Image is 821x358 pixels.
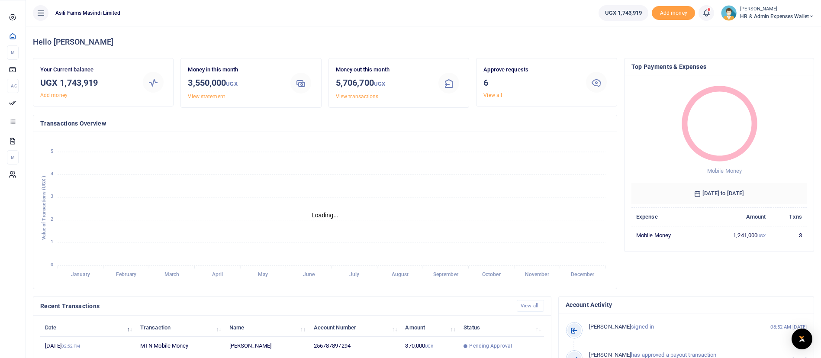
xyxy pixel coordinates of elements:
[589,323,752,332] p: signed-in
[33,37,814,47] h4: Hello [PERSON_NAME]
[703,226,771,244] td: 1,241,000
[631,183,807,204] h6: [DATE] to [DATE]
[51,171,53,177] tspan: 4
[61,344,80,348] small: 02:52 PM
[707,168,742,174] span: Mobile Money
[740,6,814,13] small: [PERSON_NAME]
[164,272,180,278] tspan: March
[469,342,512,350] span: Pending Approval
[631,207,703,226] th: Expense
[605,9,642,17] span: UGX 1,743,919
[312,212,339,219] text: Loading...
[7,79,19,93] li: Ac
[336,94,379,100] a: View transactions
[703,207,771,226] th: Amount
[400,337,459,355] td: 370,000
[771,207,807,226] th: Txns
[40,119,610,128] h4: Transactions Overview
[652,9,695,16] a: Add money
[51,148,53,154] tspan: 5
[652,6,695,20] span: Add money
[400,318,459,337] th: Amount: activate to sort column ascending
[40,92,68,98] a: Add money
[425,344,433,348] small: UGX
[303,272,315,278] tspan: June
[740,13,814,20] span: HR & Admin Expenses Wallet
[374,81,385,87] small: UGX
[52,9,124,17] span: Asili Farms Masindi Limited
[7,45,19,60] li: M
[51,239,53,245] tspan: 1
[135,337,225,355] td: MTN Mobile Money
[40,76,133,89] h3: UGX 1,743,919
[51,216,53,222] tspan: 2
[482,272,501,278] tspan: October
[792,329,812,349] div: Open Intercom Messenger
[336,76,429,90] h3: 5,706,700
[40,318,135,337] th: Date: activate to sort column descending
[433,272,459,278] tspan: September
[309,337,400,355] td: 256787897294
[336,65,429,74] p: Money out this month
[40,301,510,311] h4: Recent Transactions
[483,65,576,74] p: Approve requests
[225,337,309,355] td: [PERSON_NAME]
[599,5,648,21] a: UGX 1,743,919
[116,272,137,278] tspan: February
[309,318,400,337] th: Account Number: activate to sort column ascending
[721,5,737,21] img: profile-user
[51,262,53,268] tspan: 0
[188,65,281,74] p: Money in this month
[483,92,502,98] a: View all
[40,337,135,355] td: [DATE]
[517,300,544,312] a: View all
[525,272,550,278] tspan: November
[571,272,595,278] tspan: December
[349,272,359,278] tspan: July
[212,272,223,278] tspan: April
[757,233,766,238] small: UGX
[71,272,90,278] tspan: January
[459,318,544,337] th: Status: activate to sort column ascending
[188,94,225,100] a: View statement
[40,65,133,74] p: Your Current balance
[258,272,268,278] tspan: May
[589,323,631,330] span: [PERSON_NAME]
[135,318,225,337] th: Transaction: activate to sort column ascending
[631,62,807,71] h4: Top Payments & Expenses
[771,226,807,244] td: 3
[188,76,281,90] h3: 3,550,000
[41,176,47,240] text: Value of Transactions (UGX )
[770,323,807,331] small: 08:52 AM [DATE]
[483,76,576,89] h3: 6
[566,300,807,310] h4: Account Activity
[225,318,309,337] th: Name: activate to sort column ascending
[631,226,703,244] td: Mobile Money
[7,150,19,164] li: M
[589,352,631,358] span: [PERSON_NAME]
[226,81,237,87] small: UGX
[721,5,814,21] a: profile-user [PERSON_NAME] HR & Admin Expenses Wallet
[652,6,695,20] li: Toup your wallet
[51,194,53,200] tspan: 3
[595,5,652,21] li: Wallet ballance
[392,272,409,278] tspan: August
